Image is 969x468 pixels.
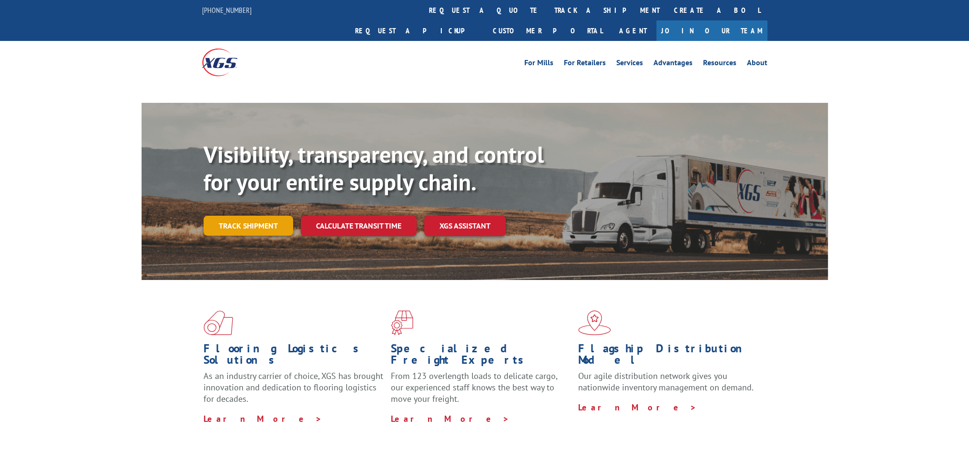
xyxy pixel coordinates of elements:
[301,216,417,236] a: Calculate transit time
[204,413,322,424] a: Learn More >
[204,343,384,370] h1: Flooring Logistics Solutions
[391,310,413,335] img: xgs-icon-focused-on-flooring-red
[524,59,553,70] a: For Mills
[204,216,293,236] a: Track shipment
[564,59,606,70] a: For Retailers
[486,20,610,41] a: Customer Portal
[391,370,571,413] p: From 123 overlength loads to delicate cargo, our experienced staff knows the best way to move you...
[653,59,693,70] a: Advantages
[578,310,611,335] img: xgs-icon-flagship-distribution-model-red
[703,59,736,70] a: Resources
[656,20,767,41] a: Join Our Team
[202,5,252,15] a: [PHONE_NUMBER]
[610,20,656,41] a: Agent
[578,402,697,413] a: Learn More >
[578,343,758,370] h1: Flagship Distribution Model
[204,310,233,335] img: xgs-icon-total-supply-chain-intelligence-red
[578,370,754,393] span: Our agile distribution network gives you nationwide inventory management on demand.
[391,343,571,370] h1: Specialized Freight Experts
[747,59,767,70] a: About
[616,59,643,70] a: Services
[391,413,510,424] a: Learn More >
[424,216,506,236] a: XGS ASSISTANT
[204,139,544,197] b: Visibility, transparency, and control for your entire supply chain.
[204,370,383,404] span: As an industry carrier of choice, XGS has brought innovation and dedication to flooring logistics...
[348,20,486,41] a: Request a pickup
